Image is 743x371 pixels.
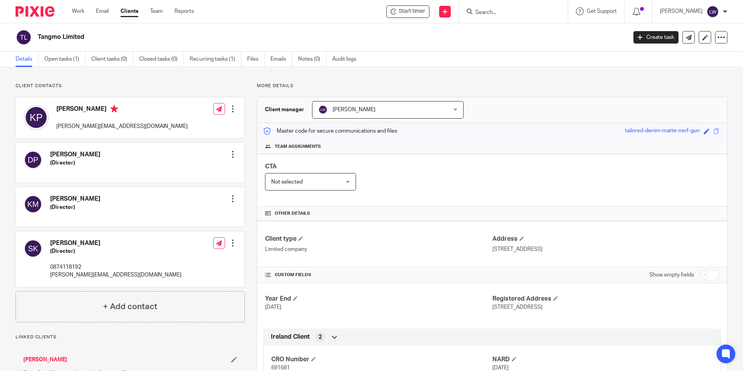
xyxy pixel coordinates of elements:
p: Linked clients [16,334,245,340]
p: Client contacts [16,83,245,89]
a: Team [150,7,163,15]
a: Work [72,7,84,15]
h4: [PERSON_NAME] [50,195,100,203]
h4: Year End [265,295,492,303]
img: svg%3E [24,105,49,130]
a: Create task [633,31,678,44]
a: Details [16,52,38,67]
img: svg%3E [24,150,42,169]
h4: CUSTOM FIELDS [265,272,492,278]
a: Files [247,52,265,67]
p: Limited company [265,245,492,253]
img: svg%3E [706,5,719,18]
span: CTA [265,163,277,170]
h3: Client manager [265,106,304,114]
h4: + Add contact [103,301,157,313]
a: Client tasks (0) [91,52,133,67]
p: 0874118192 [50,263,181,271]
div: Tangmo Limited [386,5,429,18]
p: [PERSON_NAME][EMAIL_ADDRESS][DOMAIN_NAME] [56,122,188,130]
h5: (Director) [50,247,181,255]
p: [STREET_ADDRESS] [492,245,719,253]
span: Start timer [399,7,425,16]
h4: [PERSON_NAME] [50,239,181,247]
span: Other details [275,210,310,217]
img: svg%3E [24,239,42,258]
a: Emails [270,52,292,67]
span: [DATE] [265,304,281,310]
a: [PERSON_NAME] [23,356,67,364]
span: 2 [319,333,322,341]
h2: Tangmo Limited [38,33,505,41]
img: svg%3E [24,195,42,213]
img: svg%3E [318,105,328,114]
a: Recurring tasks (1) [190,52,241,67]
h4: [PERSON_NAME] [56,105,188,115]
p: [PERSON_NAME][EMAIL_ADDRESS][DOMAIN_NAME] [50,271,181,279]
img: Pixie [16,6,54,17]
span: Ireland Client [271,333,310,341]
h4: Address [492,235,719,243]
a: Audit logs [332,52,362,67]
h5: (Director) [50,203,100,211]
span: [PERSON_NAME] [333,107,375,112]
a: Notes (0) [298,52,326,67]
p: [PERSON_NAME] [660,7,703,15]
img: svg%3E [16,29,32,45]
h4: CRO Number [271,355,492,364]
span: 691681 [271,365,290,371]
input: Search [474,9,544,16]
h4: NARD [492,355,713,364]
label: Show empty fields [649,271,694,279]
h4: [PERSON_NAME] [50,150,100,159]
a: Open tasks (1) [44,52,85,67]
span: Get Support [587,9,617,14]
span: [DATE] [492,365,509,371]
a: Reports [174,7,194,15]
span: Not selected [271,179,303,185]
a: Closed tasks (0) [139,52,184,67]
p: Master code for secure communications and files [263,127,397,135]
a: Email [96,7,109,15]
p: More details [257,83,727,89]
a: Clients [120,7,138,15]
div: tailored-denim-matte-nerf-gun [625,127,700,136]
h4: Registered Address [492,295,719,303]
i: Primary [110,105,118,113]
h4: Client type [265,235,492,243]
span: [STREET_ADDRESS] [492,304,542,310]
span: Team assignments [275,143,321,150]
h5: (Director) [50,159,100,167]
